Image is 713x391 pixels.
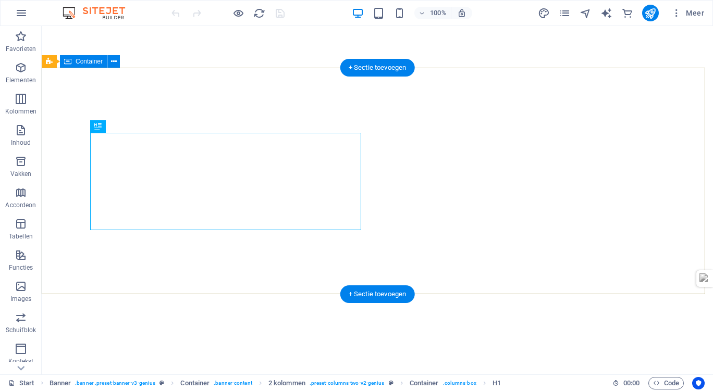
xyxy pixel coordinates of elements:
div: + Sectie toevoegen [340,59,415,77]
p: Kolommen [5,107,37,116]
p: Elementen [6,76,36,84]
span: Klik om te selecteren, dubbelklik om te bewerken [50,377,71,389]
h6: Sessietijd [612,377,640,389]
nav: breadcrumb [50,377,501,389]
span: : [631,379,632,387]
button: Usercentrics [692,377,705,389]
span: Container [76,58,103,65]
button: 100% [414,7,451,19]
span: . preset-columns-two-v2-genius [310,377,385,389]
span: . banner-content [214,377,252,389]
i: Navigator [580,7,592,19]
button: pages [559,7,571,19]
p: Images [10,295,32,303]
span: Klik om te selecteren, dubbelklik om te bewerken [180,377,210,389]
span: Klik om te selecteren, dubbelklik om te bewerken [410,377,439,389]
button: publish [642,5,659,21]
p: Functies [9,263,33,272]
span: Code [653,377,679,389]
span: 00 00 [623,377,640,389]
p: Inhoud [11,138,31,147]
p: Vakken [10,170,32,178]
button: Klik hier om de voorbeeldmodus te verlaten en verder te gaan met bewerken [232,7,244,19]
span: . columns-box [443,377,476,389]
img: Editor Logo [60,7,138,19]
div: + Sectie toevoegen [340,285,415,303]
a: Klik om selectie op te heffen, dubbelklik om Pagina's te open [8,377,34,389]
button: design [538,7,550,19]
i: Design (Ctrl+Alt+Y) [538,7,550,19]
i: AI Writer [600,7,612,19]
p: Koptekst [8,357,34,365]
i: Stel bij het wijzigen van de grootte van de weergegeven website automatisch het juist zoomniveau ... [457,8,466,18]
button: Code [648,377,684,389]
span: . banner .preset-banner-v3-genius [75,377,155,389]
span: Meer [671,8,704,18]
p: Schuifblok [6,326,36,334]
i: Pagina opnieuw laden [253,7,265,19]
button: Meer [667,5,708,21]
p: Favorieten [6,45,36,53]
span: Klik om te selecteren, dubbelklik om te bewerken [268,377,305,389]
i: Commerce [621,7,633,19]
h6: 100% [430,7,447,19]
i: Dit element is een aanpasbare voorinstelling [389,380,394,386]
button: reload [253,7,265,19]
i: Publiceren [644,7,656,19]
i: Pagina's (Ctrl+Alt+S) [559,7,571,19]
p: Accordeon [5,201,36,209]
span: Klik om te selecteren, dubbelklik om te bewerken [493,377,501,389]
button: navigator [580,7,592,19]
button: commerce [621,7,634,19]
button: text_generator [600,7,613,19]
i: Dit element is een aanpasbare voorinstelling [159,380,164,386]
p: Tabellen [9,232,33,241]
